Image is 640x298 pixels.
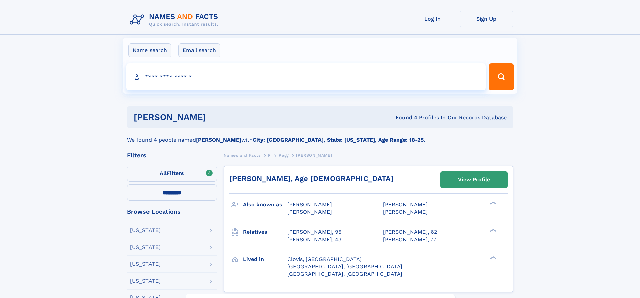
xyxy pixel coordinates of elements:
a: [PERSON_NAME], 43 [287,236,341,243]
div: [US_STATE] [130,278,161,284]
div: We found 4 people named with . [127,128,513,144]
div: View Profile [458,172,490,187]
b: City: [GEOGRAPHIC_DATA], State: [US_STATE], Age Range: 18-25 [253,137,424,143]
span: P [268,153,271,158]
div: [US_STATE] [130,228,161,233]
h1: [PERSON_NAME] [134,113,301,121]
span: All [160,170,167,176]
a: [PERSON_NAME], 62 [383,228,437,236]
span: [GEOGRAPHIC_DATA], [GEOGRAPHIC_DATA] [287,263,402,270]
span: [PERSON_NAME] [383,201,428,208]
span: Pegg [279,153,288,158]
span: Clovis, [GEOGRAPHIC_DATA] [287,256,362,262]
input: search input [126,63,486,90]
span: [PERSON_NAME] [287,201,332,208]
a: View Profile [441,172,507,188]
div: ❯ [488,255,497,260]
label: Email search [178,43,220,57]
a: Names and Facts [224,151,261,159]
button: Search Button [489,63,514,90]
h3: Lived in [243,254,287,265]
a: Log In [406,11,460,27]
span: [PERSON_NAME] [383,209,428,215]
span: [PERSON_NAME] [287,209,332,215]
h3: Relatives [243,226,287,238]
b: [PERSON_NAME] [196,137,241,143]
label: Filters [127,166,217,182]
div: [US_STATE] [130,245,161,250]
h3: Also known as [243,199,287,210]
div: Browse Locations [127,209,217,215]
div: ❯ [488,201,497,205]
div: [US_STATE] [130,261,161,267]
span: [GEOGRAPHIC_DATA], [GEOGRAPHIC_DATA] [287,271,402,277]
div: Filters [127,152,217,158]
a: P [268,151,271,159]
img: Logo Names and Facts [127,11,224,29]
a: Pegg [279,151,288,159]
a: [PERSON_NAME], 95 [287,228,341,236]
span: [PERSON_NAME] [296,153,332,158]
a: [PERSON_NAME], Age [DEMOGRAPHIC_DATA] [229,174,393,183]
label: Name search [128,43,171,57]
a: Sign Up [460,11,513,27]
div: Found 4 Profiles In Our Records Database [301,114,507,121]
div: ❯ [488,228,497,232]
a: [PERSON_NAME], 77 [383,236,436,243]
